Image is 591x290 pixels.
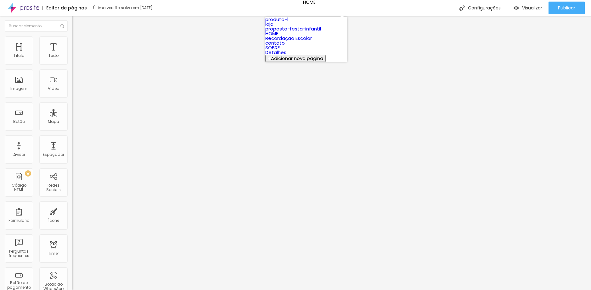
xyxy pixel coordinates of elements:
[514,5,519,11] img: view-1.svg
[265,44,280,51] a: SOBRE
[42,6,87,10] div: Editor de páginas
[6,281,31,290] div: Botão de pagamento
[271,55,323,62] span: Adicionar nova página
[522,5,542,10] span: Visualizar
[72,16,591,290] iframe: Editor
[265,30,278,37] a: HOME
[265,40,285,46] a: contato
[507,2,549,14] button: Visualizar
[5,20,68,32] input: Buscar elemento
[265,21,273,27] a: loja
[265,49,286,56] a: Detalhes
[43,152,64,157] div: Espaçador
[48,86,59,91] div: Vídeo
[13,119,25,124] div: Botão
[48,119,59,124] div: Mapa
[265,25,321,32] a: proposta-festa-infantil
[60,24,64,28] img: Icone
[48,53,59,58] div: Texto
[265,35,312,41] a: Recordação Escolar
[459,5,465,11] img: Icone
[549,2,585,14] button: Publicar
[10,86,27,91] div: Imagem
[8,218,29,223] div: Formulário
[558,5,575,10] span: Publicar
[265,16,289,23] a: produto-1
[265,55,326,62] button: Adicionar nova página
[48,218,59,223] div: Ícone
[13,152,25,157] div: Divisor
[41,183,66,192] div: Redes Sociais
[14,53,24,58] div: Título
[48,251,59,256] div: Timer
[93,6,166,10] div: Última versão salva em [DATE]
[6,249,31,258] div: Perguntas frequentes
[6,183,31,192] div: Código HTML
